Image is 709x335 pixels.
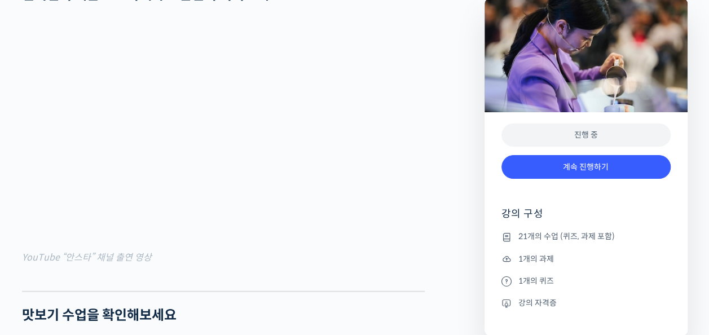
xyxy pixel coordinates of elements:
li: 1개의 과제 [501,252,671,266]
a: 계속 진행하기 [501,155,671,179]
li: 21개의 수업 (퀴즈, 과제 포함) [501,230,671,244]
li: 강의 자격증 [501,296,671,310]
a: 홈 [3,241,74,270]
span: 대화 [103,259,117,268]
a: 대화 [74,241,146,270]
iframe: (ENG)왜 내 하트는 이쁘게 그려지지 않는걸까? (방구석 라떼아트 4강) [22,19,425,245]
a: 설정 [146,241,217,270]
li: 1개의 퀴즈 [501,274,671,288]
span: YouTube “안스타” 채널 출연 영상 [22,251,152,263]
span: 홈 [36,258,42,267]
strong: 맛보기 수업을 확인해보세요 [22,306,177,323]
span: 설정 [174,258,188,267]
h4: 강의 구성 [501,207,671,230]
div: 진행 중 [501,124,671,147]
